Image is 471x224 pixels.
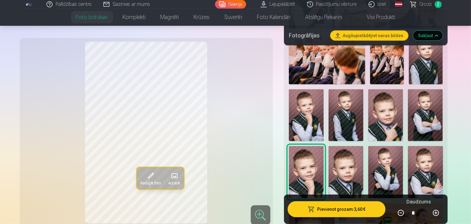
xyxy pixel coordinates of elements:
[350,9,403,26] a: Visi produkti
[250,9,298,26] a: Foto kalendāri
[406,198,431,206] h5: Daudzums
[69,9,115,26] a: Foto izdrukas
[418,206,427,220] div: gab.
[168,181,180,186] span: Aizstāt
[26,2,33,6] img: /fa1
[115,9,153,26] a: Komplekti
[413,31,443,41] button: Sakļaut
[289,31,326,40] h5: Fotogrāfijas
[435,1,442,8] span: 2
[140,181,161,186] span: Rediģēt foto
[186,9,217,26] a: Krūzes
[330,31,408,41] button: Augšupielādējiet savas bildes
[217,9,250,26] a: Suvenīri
[164,167,184,189] button: Aizstāt
[420,1,432,8] span: Grozs
[298,9,350,26] a: Atslēgu piekariņi
[153,9,186,26] a: Magnēti
[136,167,164,189] button: Rediģēt foto
[288,201,386,217] button: Pievienot grozam:3,60 €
